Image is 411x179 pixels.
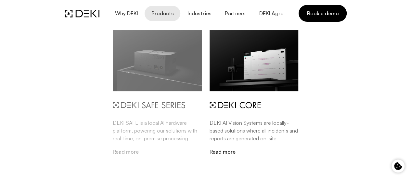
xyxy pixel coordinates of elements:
[145,6,180,21] button: Products
[113,102,185,109] img: deki-safe-series-menu.CU09mGbr.svg
[113,149,201,155] a: Read more
[218,6,252,21] a: Partners
[210,149,298,155] a: Read more
[187,10,211,17] span: Industries
[151,10,174,17] span: Products
[113,30,201,155] a: DEKI SAFE is a local Al hardware platform, powering our solutions with real-time, on-premise proc...
[252,6,290,21] a: DEKI Agro
[210,30,298,155] a: DEKI AI Vision Systems are locally-based solutions where all incidents and reports are generated ...
[210,102,261,109] img: svg%3e
[113,30,201,91] img: deki-safe-menu.CJ5BZnBs.jpg
[180,6,218,21] button: Industries
[210,30,298,91] img: deki-software-menu.ubbYBXZk.jpg
[259,10,283,17] span: DEKI Agro
[210,119,298,142] p: DEKI AI Vision Systems are locally-based solutions where all incidents and reports are generated ...
[113,119,201,142] p: DEKI SAFE is a local Al hardware platform, powering our solutions with real-time, on-premise proc...
[392,160,405,173] button: Cookie control
[225,10,246,17] span: Partners
[306,10,339,17] span: Book a demo
[108,6,144,21] button: Why DEKI
[299,5,346,22] a: Book a demo
[65,9,99,18] img: DEKI Logo
[114,10,138,17] span: Why DEKI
